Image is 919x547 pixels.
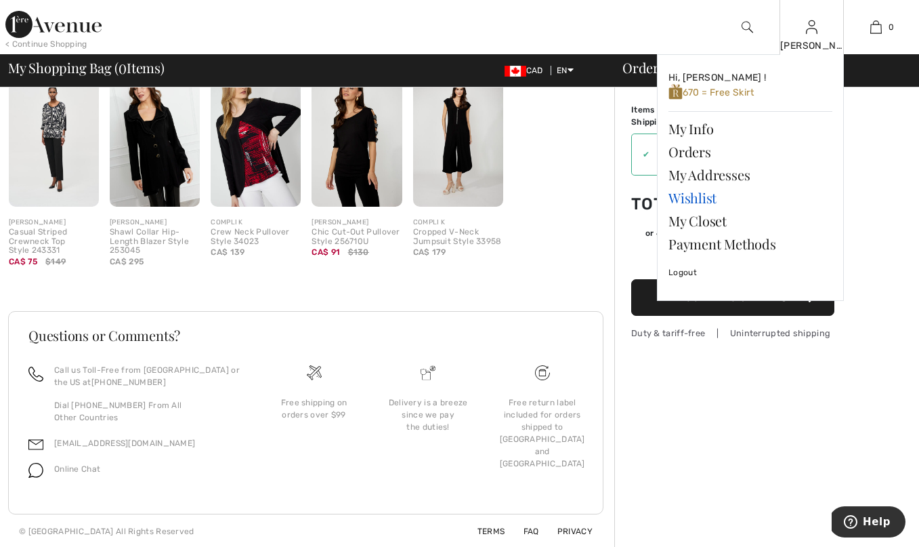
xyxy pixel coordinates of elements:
div: [PERSON_NAME] [110,218,200,228]
span: EN [557,66,574,75]
span: 670 = Free Skirt [668,87,754,98]
img: call [28,367,43,382]
span: Online Chat [54,464,100,474]
div: © [GEOGRAPHIC_DATA] All Rights Reserved [19,525,194,538]
div: Delivery is a breeze since we pay the duties! [382,397,475,433]
img: Free shipping on orders over $99 [535,365,550,380]
td: Items ( ) [631,104,711,116]
a: Wishlist [668,186,832,209]
a: Logout [668,256,832,289]
a: [EMAIL_ADDRESS][DOMAIN_NAME] [54,439,195,448]
span: CA$ 139 [211,247,244,257]
span: 0 [889,21,894,33]
img: Delivery is a breeze since we pay the duties! [421,365,435,380]
span: My Shopping Bag ( Items) [8,61,165,75]
img: loyalty_logo_r.svg [668,83,683,100]
a: 0 [845,19,907,35]
div: or 4 payments ofCA$ 3.74withSezzle Click to learn more about Sezzle [631,227,834,244]
div: Order Summary [606,61,911,75]
a: Hi, [PERSON_NAME] ! 670 = Free Skirt [668,66,832,106]
span: CA$ 295 [110,257,144,266]
span: CAD [505,66,549,75]
span: CA$ 179 [413,247,446,257]
div: COMPLI K [211,218,301,228]
div: Casual Striped Crewneck Top Style 243331 [9,228,99,256]
h3: Questions or Comments? [28,329,583,342]
img: search the website [742,19,753,35]
iframe: Opens a widget where you can find more information [832,506,905,540]
div: Shawl Collar Hip-Length Blazer Style 253045 [110,228,200,256]
td: Total [631,181,711,227]
span: CA$ 91 [312,247,340,257]
div: Duty & tariff-free | Uninterrupted shipping [631,327,834,340]
span: $130 [348,246,369,258]
img: 1ère Avenue [5,11,102,38]
span: 0 [119,58,127,75]
a: My Closet [668,209,832,232]
button: Proceed to Shipping [631,279,834,316]
a: Privacy [541,527,593,536]
img: Casual Striped Crewneck Top Style 243331 [9,71,99,207]
div: Free shipping on orders over $99 [268,397,360,421]
img: My Bag [870,19,882,35]
a: Terms [461,527,505,536]
img: Chic Cut-Out Pullover Style 256710U [312,71,402,207]
img: email [28,437,43,452]
p: Dial [PHONE_NUMBER] From All Other Countries [54,399,240,424]
img: Shawl Collar Hip-Length Blazer Style 253045 [110,71,200,207]
span: Hi, [PERSON_NAME] ! [668,72,767,83]
a: My Info [668,117,832,140]
div: Crew Neck Pullover Style 34023 [211,228,301,247]
img: Crew Neck Pullover Style 34023 [211,71,301,207]
a: Payment Methods [668,232,832,256]
a: [PHONE_NUMBER] [91,378,166,387]
span: $149 [45,256,66,268]
td: Shipping [631,116,711,128]
p: Call us Toll-Free from [GEOGRAPHIC_DATA] or the US at [54,364,240,388]
img: Cropped V-Neck Jumpsuit Style 33958 [413,71,503,207]
span: CA$ 75 [9,257,38,266]
div: [PERSON_NAME] [780,39,843,53]
a: My Addresses [668,163,832,186]
div: Cropped V-Neck Jumpsuit Style 33958 [413,228,503,247]
div: ✔ [632,148,649,161]
img: Canadian Dollar [505,66,526,77]
a: FAQ [507,527,539,536]
div: [PERSON_NAME] [312,218,402,228]
div: COMPLI K [413,218,503,228]
div: Chic Cut-Out Pullover Style 256710U [312,228,402,247]
img: My Info [806,19,817,35]
a: Sign In [806,20,817,33]
div: Free return label included for orders shipped to [GEOGRAPHIC_DATA] and [GEOGRAPHIC_DATA] [496,397,589,470]
a: Orders [668,140,832,163]
div: [PERSON_NAME] [9,218,99,228]
iframe: PayPal-paypal [631,244,834,275]
div: < Continue Shopping [5,38,87,50]
img: Free shipping on orders over $99 [307,365,322,380]
img: chat [28,463,43,478]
